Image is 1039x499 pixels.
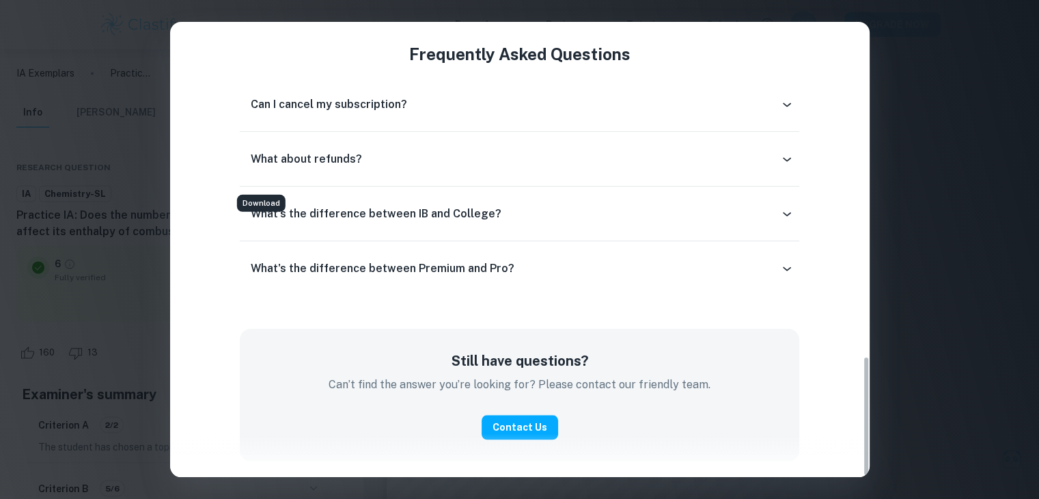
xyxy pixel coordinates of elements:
div: What about refunds? [240,143,799,176]
button: Contact Us [482,415,558,440]
h4: Frequently Asked Questions [240,42,799,66]
h6: What's the difference between IB and College? [251,206,501,222]
div: Can I cancel my subscription? [240,88,799,121]
h5: Still have questions? [262,351,777,371]
h6: What's the difference between Premium and Pro? [251,260,514,277]
div: What's the difference between Premium and Pro? [240,252,799,285]
h6: What about refunds? [251,151,362,167]
h6: Can I cancel my subscription? [251,96,407,113]
div: Download [237,194,286,211]
a: Contact Us [482,420,558,433]
div: What's the difference between IB and College? [240,198,799,230]
p: Can’t find the answer you’re looking for? Please contact our friendly team. [262,377,777,393]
